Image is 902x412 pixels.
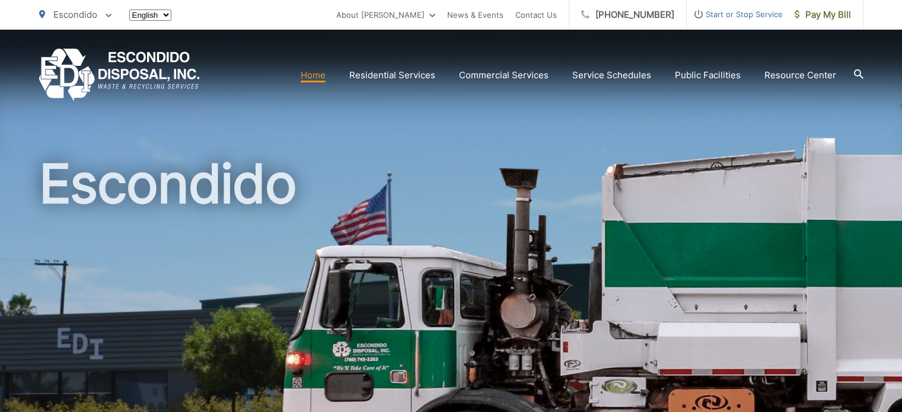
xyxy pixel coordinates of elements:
[349,68,435,82] a: Residential Services
[459,68,549,82] a: Commercial Services
[764,68,836,82] a: Resource Center
[39,49,200,101] a: EDCD logo. Return to the homepage.
[336,8,435,22] a: About [PERSON_NAME]
[572,68,651,82] a: Service Schedules
[129,9,171,21] select: Select a language
[795,8,851,22] span: Pay My Bill
[515,8,557,22] a: Contact Us
[675,68,741,82] a: Public Facilities
[301,68,326,82] a: Home
[447,8,503,22] a: News & Events
[53,9,97,20] span: Escondido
